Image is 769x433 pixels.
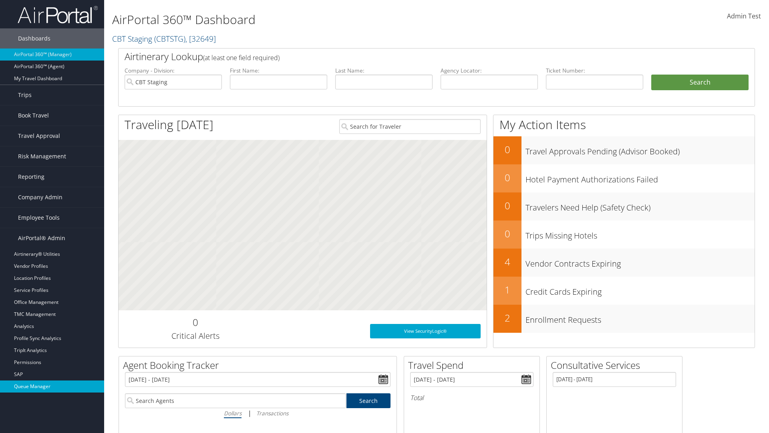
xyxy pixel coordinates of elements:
[339,119,481,134] input: Search for Traveler
[125,67,222,75] label: Company - Division:
[203,53,280,62] span: (at least one field required)
[493,283,521,297] h2: 1
[493,227,521,241] h2: 0
[256,409,288,417] i: Transactions
[493,143,521,156] h2: 0
[441,67,538,75] label: Agency Locator:
[493,171,521,184] h2: 0
[18,85,32,105] span: Trips
[525,282,755,297] h3: Credit Cards Expiring
[493,136,755,164] a: 0Travel Approvals Pending (Advisor Booked)
[335,67,433,75] label: Last Name:
[125,393,346,408] input: Search Agents
[112,11,545,28] h1: AirPortal 360™ Dashboard
[493,221,755,249] a: 0Trips Missing Hotels
[551,358,682,372] h2: Consultative Services
[18,208,60,228] span: Employee Tools
[493,305,755,333] a: 2Enrollment Requests
[493,277,755,305] a: 1Credit Cards Expiring
[525,254,755,269] h3: Vendor Contracts Expiring
[18,187,62,207] span: Company Admin
[18,167,44,187] span: Reporting
[125,408,391,418] div: |
[185,33,216,44] span: , [ 32649 ]
[546,67,643,75] label: Ticket Number:
[18,146,66,166] span: Risk Management
[493,249,755,277] a: 4Vendor Contracts Expiring
[18,105,49,125] span: Book Travel
[493,116,755,133] h1: My Action Items
[125,330,266,342] h3: Critical Alerts
[154,33,185,44] span: ( CBTSTG )
[123,358,397,372] h2: Agent Booking Tracker
[125,316,266,329] h2: 0
[125,50,696,63] h2: Airtinerary Lookup
[18,126,60,146] span: Travel Approval
[18,5,98,24] img: airportal-logo.png
[493,199,521,212] h2: 0
[18,28,50,49] span: Dashboards
[525,310,755,326] h3: Enrollment Requests
[230,67,327,75] label: First Name:
[493,164,755,192] a: 0Hotel Payment Authorizations Failed
[493,192,755,221] a: 0Travelers Need Help (Safety Check)
[525,198,755,213] h3: Travelers Need Help (Safety Check)
[525,142,755,157] h3: Travel Approvals Pending (Advisor Booked)
[493,311,521,325] h2: 2
[525,170,755,185] h3: Hotel Payment Authorizations Failed
[525,226,755,241] h3: Trips Missing Hotels
[410,393,533,402] h6: Total
[346,393,391,408] a: Search
[408,358,540,372] h2: Travel Spend
[651,75,749,91] button: Search
[727,4,761,29] a: Admin Test
[493,255,521,269] h2: 4
[224,409,242,417] i: Dollars
[727,12,761,20] span: Admin Test
[18,228,65,248] span: AirPortal® Admin
[125,116,213,133] h1: Traveling [DATE]
[112,33,216,44] a: CBT Staging
[370,324,481,338] a: View SecurityLogic®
